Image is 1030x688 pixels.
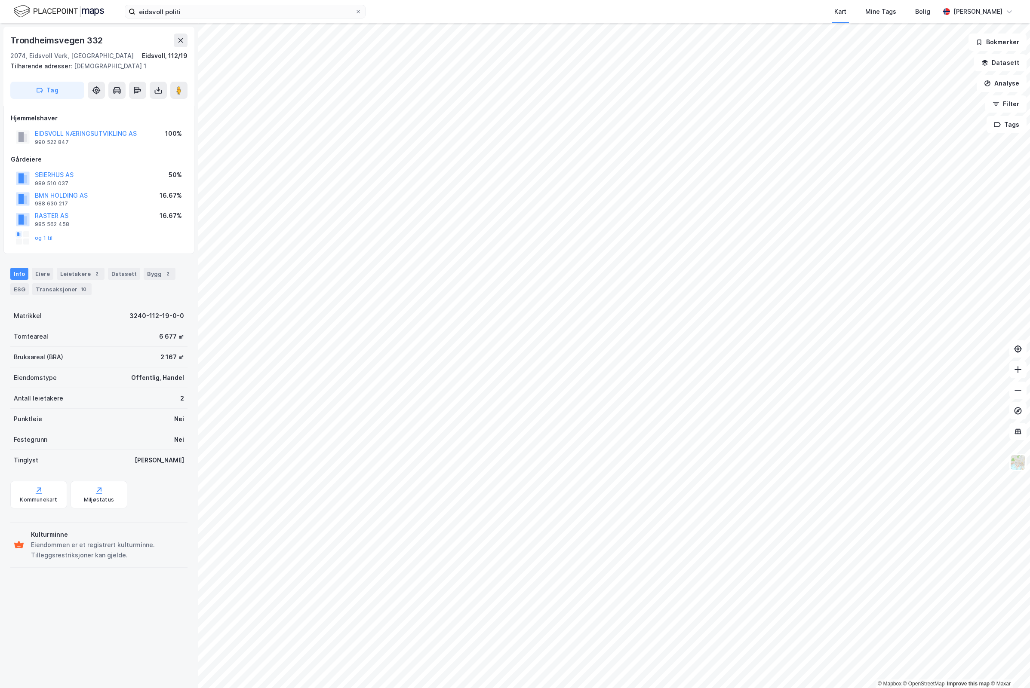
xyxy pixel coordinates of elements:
div: 2 167 ㎡ [160,352,184,362]
div: Gårdeiere [11,154,187,165]
button: Datasett [974,54,1027,71]
span: Tilhørende adresser: [10,62,74,70]
div: 100% [165,128,182,139]
button: Filter [985,95,1027,113]
a: Mapbox [878,681,901,687]
div: Info [10,268,28,280]
div: Kontrollprogram for chat [987,647,1030,688]
iframe: Chat Widget [987,647,1030,688]
div: Tinglyst [14,455,38,465]
div: 16.67% [160,211,182,221]
div: Kart [834,6,846,17]
div: Eiendommen er et registrert kulturminne. Tilleggsrestriksjoner kan gjelde. [31,540,184,560]
div: Hjemmelshaver [11,113,187,123]
div: Offentlig, Handel [131,373,184,383]
img: Z [1010,454,1026,471]
div: 988 630 217 [35,200,68,207]
div: 985 562 458 [35,221,69,228]
div: Nei [174,414,184,424]
div: Leietakere [57,268,105,280]
div: Nei [174,434,184,445]
div: Eidsvoll, 112/19 [142,51,188,61]
div: [DEMOGRAPHIC_DATA] 1 [10,61,181,71]
div: Matrikkel [14,311,42,321]
div: ESG [10,283,29,295]
div: 2 [180,393,184,404]
div: Tomteareal [14,331,48,342]
button: Tag [10,82,84,99]
div: 2 [163,269,172,278]
div: [PERSON_NAME] [135,455,184,465]
button: Bokmerker [969,34,1027,51]
img: logo.f888ab2527a4732fd821a326f86c7f29.svg [14,4,104,19]
div: Bygg [144,268,175,280]
div: Bolig [915,6,930,17]
div: 50% [169,170,182,180]
div: [PERSON_NAME] [953,6,1002,17]
div: 2 [92,269,101,278]
div: 3240-112-19-0-0 [129,311,184,321]
div: Festegrunn [14,434,47,445]
div: Eiere [32,268,53,280]
div: Kommunekart [20,496,57,503]
div: 990 522 847 [35,139,69,146]
div: 2074, Eidsvoll Verk, [GEOGRAPHIC_DATA] [10,51,134,61]
div: Mine Tags [865,6,896,17]
button: Analyse [977,75,1027,92]
div: Antall leietakere [14,393,63,404]
div: 10 [79,285,88,294]
div: Datasett [108,268,140,280]
a: OpenStreetMap [903,681,945,687]
a: Improve this map [947,681,990,687]
div: Miljøstatus [84,496,114,503]
div: 6 677 ㎡ [159,331,184,342]
div: Trondheimsvegen 332 [10,34,105,47]
div: Punktleie [14,414,42,424]
div: Transaksjoner [32,283,92,295]
button: Tags [987,116,1027,133]
input: Søk på adresse, matrikkel, gårdeiere, leietakere eller personer [135,5,355,18]
div: Eiendomstype [14,373,57,383]
div: 16.67% [160,190,182,201]
div: Bruksareal (BRA) [14,352,63,362]
div: Kulturminne [31,529,184,540]
div: 989 510 037 [35,180,68,187]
